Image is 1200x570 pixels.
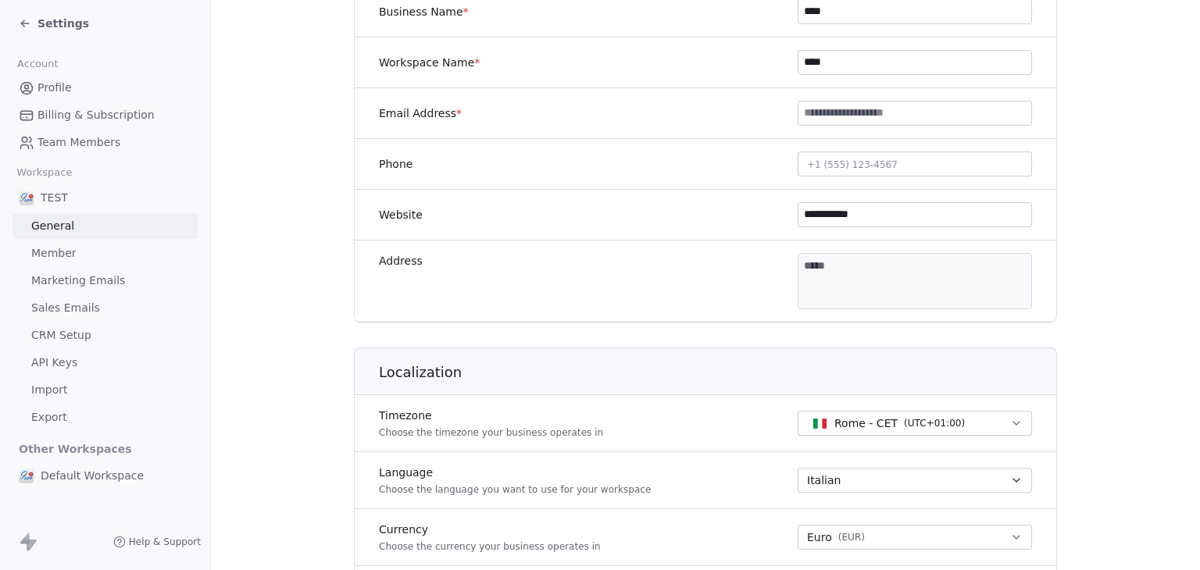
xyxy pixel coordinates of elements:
button: Euro(EUR) [798,525,1032,550]
a: Team Members [12,130,198,155]
span: General [31,218,74,234]
a: Member [12,240,198,266]
img: logo_con%20trasparenza.png [19,190,34,205]
span: Settings [37,16,89,31]
span: Billing & Subscription [37,107,155,123]
span: Rome - CET [834,415,898,431]
label: Business Name [379,4,469,20]
a: API Keys [12,350,198,376]
label: Timezone [379,408,603,423]
span: TEST [41,190,68,205]
span: Profile [37,80,72,96]
button: +1 (555) 123-4567 [798,151,1032,176]
span: Help & Support [129,536,201,548]
span: Sales Emails [31,300,100,316]
a: Billing & Subscription [12,102,198,128]
label: Phone [379,156,412,172]
label: Workspace Name [379,55,480,70]
p: Choose the timezone your business operates in [379,426,603,439]
span: Member [31,245,77,262]
span: Account [10,52,65,76]
p: Choose the language you want to use for your workspace [379,483,651,496]
a: Marketing Emails [12,268,198,294]
img: logo_con%20trasparenza.png [19,468,34,483]
a: Import [12,377,198,403]
span: Euro [807,529,832,546]
span: ( EUR ) [838,531,865,543]
label: Currency [379,522,601,537]
a: Help & Support [113,536,201,548]
span: Export [31,409,67,426]
span: Import [31,382,67,398]
span: Italian [807,472,841,488]
span: Other Workspaces [12,436,138,461]
span: Default Workspace [41,468,144,483]
button: Rome - CET(UTC+01:00) [798,411,1032,436]
span: Workspace [10,161,79,184]
label: Website [379,207,423,223]
label: Address [379,253,423,269]
a: General [12,213,198,239]
label: Email Address [379,105,462,121]
a: CRM Setup [12,322,198,348]
p: Choose the currency your business operates in [379,540,601,553]
a: Settings [19,16,89,31]
label: Language [379,465,651,480]
h1: Localization [379,363,1058,382]
span: ( UTC+01:00 ) [904,416,965,430]
span: +1 (555) 123-4567 [807,159,898,170]
span: Team Members [37,134,120,151]
a: Export [12,404,198,430]
span: API Keys [31,354,77,371]
a: Profile [12,75,198,101]
a: Sales Emails [12,295,198,321]
span: Marketing Emails [31,273,125,289]
span: CRM Setup [31,327,91,344]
